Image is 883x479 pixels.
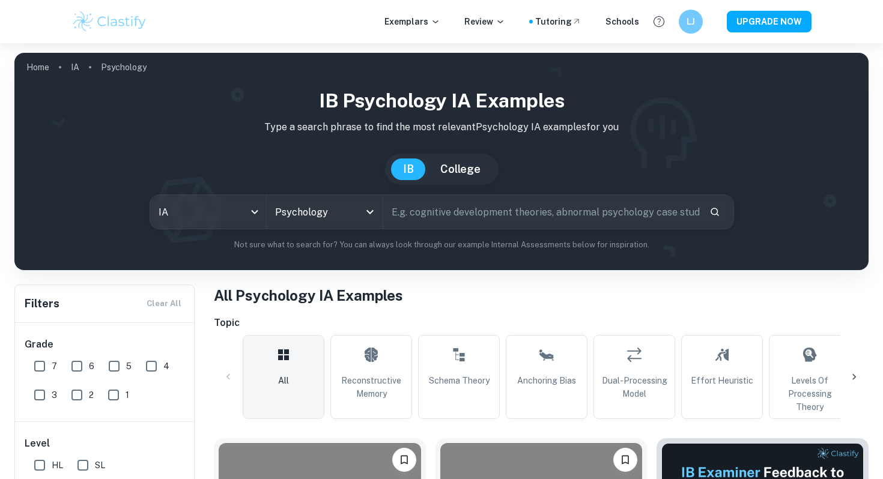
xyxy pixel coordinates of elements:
span: 5 [126,360,132,373]
button: Search [705,202,725,222]
input: E.g. cognitive development theories, abnormal psychology case studies, social psychology experime... [383,195,700,229]
span: 2 [89,388,94,402]
h6: Grade [25,337,186,352]
span: Effort Heuristic [691,374,753,387]
span: Dual-Processing Model [599,374,670,400]
h1: All Psychology IA Examples [214,285,869,306]
h6: Filters [25,295,59,312]
span: Reconstructive Memory [336,374,407,400]
a: IA [71,59,79,76]
a: Home [26,59,49,76]
button: UPGRADE NOW [727,11,812,32]
p: Psychology [101,61,147,74]
button: Open [362,203,378,220]
button: Help and Feedback [649,11,669,32]
h6: Level [25,436,186,451]
img: profile cover [14,53,869,270]
span: 3 [52,388,57,402]
span: 7 [52,360,57,373]
button: College [428,158,493,180]
span: Anchoring Bias [517,374,576,387]
p: Not sure what to search for? You can always look through our example Internal Assessments below f... [24,239,859,251]
span: 4 [163,360,169,373]
a: Schools [605,15,639,28]
p: Type a search phrase to find the most relevant Psychology IA examples for you [24,120,859,134]
button: Bookmark [392,448,416,472]
span: 6 [89,360,94,373]
button: IB [391,158,426,180]
span: HL [52,459,63,472]
div: IA [150,195,266,229]
a: Tutoring [535,15,581,28]
p: Review [464,15,505,28]
span: SL [95,459,105,472]
button: LJ [679,10,703,34]
span: Levels of Processing Theory [774,374,845,414]
span: 1 [126,388,129,402]
button: Bookmark [613,448,637,472]
span: Schema Theory [429,374,490,387]
h6: Topic [214,316,869,330]
span: All [278,374,289,387]
img: Clastify logo [71,10,148,34]
h6: LJ [684,15,698,28]
p: Exemplars [384,15,440,28]
h1: IB Psychology IA examples [24,86,859,115]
